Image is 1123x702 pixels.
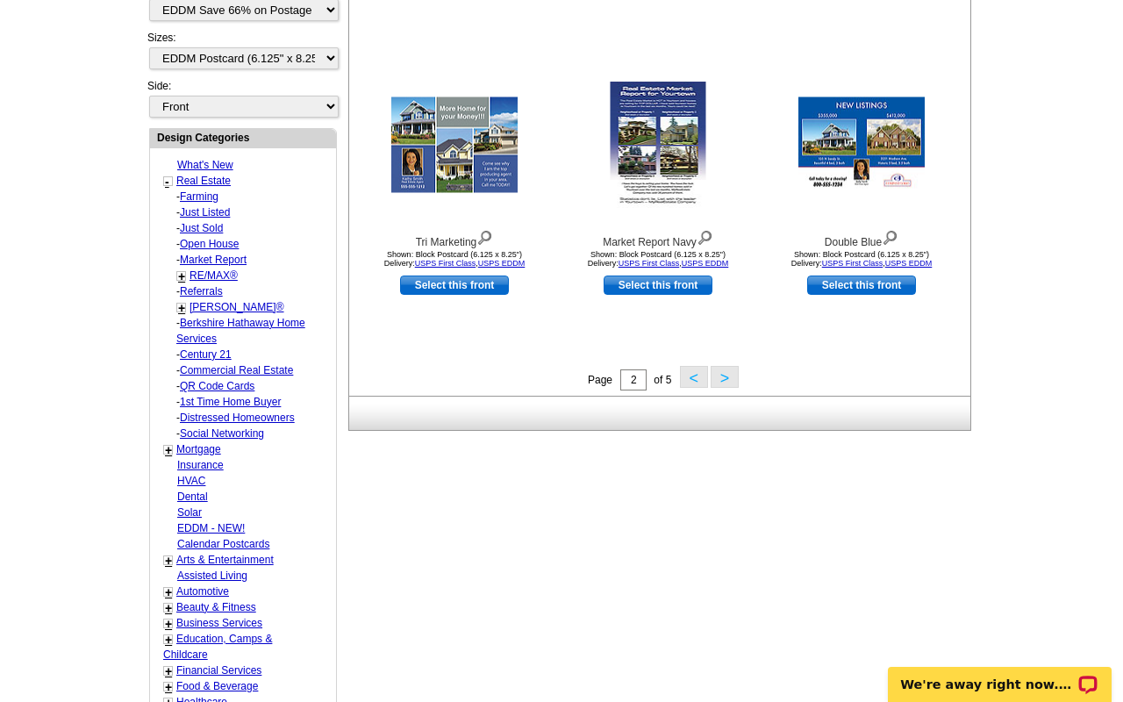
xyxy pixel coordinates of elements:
[561,250,755,268] div: Shown: Block Postcard (6.125 x 8.25") Delivery: ,
[163,378,334,394] div: -
[682,259,729,268] a: USPS EDDM
[180,412,295,424] a: Distressed Homeowners
[177,159,233,171] a: What's New
[358,250,551,268] div: Shown: Block Postcard (6.125 x 8.25") Delivery: ,
[180,348,232,361] a: Century 21
[177,475,205,487] a: HVAC
[178,301,185,315] a: +
[165,617,172,631] a: +
[180,427,264,440] a: Social Networking
[882,226,898,246] img: view design details
[150,129,336,146] div: Design Categories
[176,585,229,598] a: Automotive
[697,226,713,246] img: view design details
[415,259,476,268] a: USPS First Class
[604,276,712,295] a: use this design
[561,226,755,250] div: Market Report Navy
[176,317,305,345] a: Berkshire Hathaway Home Services
[807,276,916,295] a: use this design
[798,97,925,193] img: Double Blue
[391,97,518,193] img: Tri Marketing
[358,226,551,250] div: Tri Marketing
[163,315,334,347] div: -
[190,269,238,282] a: RE/MAX®
[190,301,284,313] a: [PERSON_NAME]®
[147,30,337,78] div: Sizes:
[165,664,172,678] a: +
[822,259,883,268] a: USPS First Class
[163,633,272,661] a: Education, Camps & Childcare
[165,633,172,647] a: +
[180,380,254,392] a: QR Code Cards
[654,374,671,386] span: of 5
[177,569,247,582] a: Assisted Living
[180,238,239,250] a: Open House
[176,601,256,613] a: Beauty & Fitness
[163,204,334,220] div: -
[765,250,958,268] div: Shown: Block Postcard (6.125 x 8.25") Delivery: ,
[400,276,509,295] a: use this design
[163,283,334,299] div: -
[711,366,739,388] button: >
[177,538,269,550] a: Calendar Postcards
[163,220,334,236] div: -
[165,680,172,694] a: +
[178,269,185,283] a: +
[478,259,526,268] a: USPS EDDM
[177,506,202,519] a: Solar
[163,236,334,252] div: -
[876,647,1123,702] iframe: LiveChat chat widget
[180,254,247,266] a: Market Report
[180,285,223,297] a: Referrals
[176,617,262,629] a: Business Services
[611,82,706,208] img: Market Report Navy
[165,175,169,189] a: -
[176,664,261,677] a: Financial Services
[765,226,958,250] div: Double Blue
[163,252,334,268] div: -
[680,366,708,388] button: <
[180,396,281,408] a: 1st Time Home Buyer
[163,426,334,441] div: -
[163,189,334,204] div: -
[177,459,224,471] a: Insurance
[619,259,680,268] a: USPS First Class
[176,680,258,692] a: Food & Beverage
[177,491,208,503] a: Dental
[163,410,334,426] div: -
[180,206,230,218] a: Just Listed
[163,394,334,410] div: -
[165,585,172,599] a: +
[176,175,231,187] a: Real Estate
[885,259,933,268] a: USPS EDDM
[177,522,245,534] a: EDDM - NEW!
[588,374,612,386] span: Page
[163,347,334,362] div: -
[147,78,337,119] div: Side:
[176,554,274,566] a: Arts & Entertainment
[165,601,172,615] a: +
[176,443,221,455] a: Mortgage
[163,362,334,378] div: -
[180,364,293,376] a: Commercial Real Estate
[180,190,218,203] a: Farming
[476,226,493,246] img: view design details
[180,222,223,234] a: Just Sold
[165,554,172,568] a: +
[165,443,172,457] a: +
